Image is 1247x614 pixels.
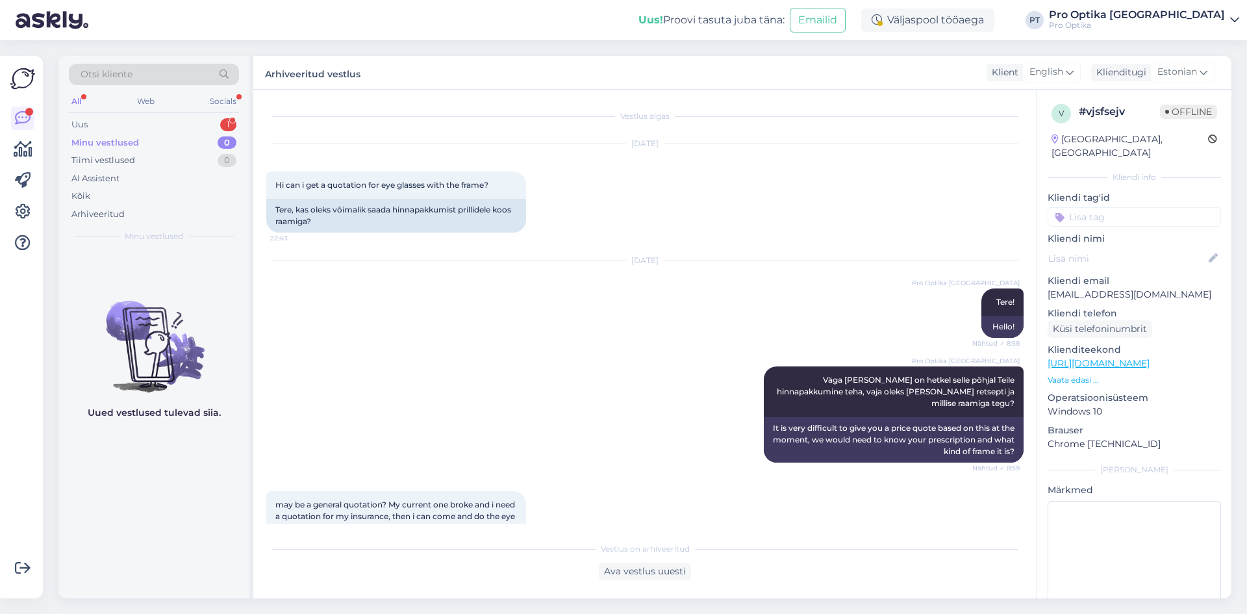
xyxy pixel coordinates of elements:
[1091,66,1146,79] div: Klienditugi
[638,12,785,28] div: Proovi tasuta juba täna:
[1048,424,1221,437] p: Brauser
[265,64,360,81] label: Arhiveeritud vestlus
[981,316,1024,338] div: Hello!
[1048,307,1221,320] p: Kliendi telefon
[69,93,84,110] div: All
[266,138,1024,149] div: [DATE]
[220,118,236,131] div: 1
[1048,251,1206,266] input: Lisa nimi
[218,154,236,167] div: 0
[81,68,132,81] span: Otsi kliente
[266,255,1024,266] div: [DATE]
[599,563,691,580] div: Ava vestlus uuesti
[601,543,690,555] span: Vestlus on arhiveeritud
[1048,405,1221,418] p: Windows 10
[1160,105,1217,119] span: Offline
[88,406,221,420] p: Uued vestlused tulevad siia.
[71,208,125,221] div: Arhiveeritud
[207,93,239,110] div: Socials
[1157,65,1197,79] span: Estonian
[1049,20,1225,31] div: Pro Optika
[1048,437,1221,451] p: Chrome [TECHNICAL_ID]
[1048,274,1221,288] p: Kliendi email
[971,463,1020,473] span: Nähtud ✓ 8:59
[1048,232,1221,246] p: Kliendi nimi
[275,180,488,190] span: Hi can i get a quotation for eye glasses with the frame?
[275,500,517,533] span: may be a general quotation? My current one broke and i need a quotation for my insurance, then i ...
[71,136,139,149] div: Minu vestlused
[1052,133,1208,160] div: [GEOGRAPHIC_DATA], [GEOGRAPHIC_DATA]
[1048,172,1221,183] div: Kliendi info
[134,93,157,110] div: Web
[270,233,319,243] span: 22:43
[1048,374,1221,386] p: Vaata edasi ...
[125,231,183,242] span: Minu vestlused
[1026,11,1044,29] div: PT
[218,136,236,149] div: 0
[638,14,663,26] b: Uus!
[1079,104,1160,120] div: # vjsfsejv
[764,417,1024,463] div: It is very difficult to give you a price quote based on this at the moment, we would need to know...
[790,8,846,32] button: Emailid
[71,172,120,185] div: AI Assistent
[266,199,526,233] div: Tere, kas oleks võimalik saada hinnapakkumist prillidele koos raamiga?
[1048,391,1221,405] p: Operatsioonisüsteem
[71,190,90,203] div: Kõik
[1048,191,1221,205] p: Kliendi tag'id
[71,118,88,131] div: Uus
[1049,10,1225,20] div: Pro Optika [GEOGRAPHIC_DATA]
[1048,343,1221,357] p: Klienditeekond
[1059,109,1064,118] span: v
[861,8,994,32] div: Väljaspool tööaega
[1048,483,1221,497] p: Märkmed
[996,297,1014,307] span: Tere!
[1048,357,1150,369] a: [URL][DOMAIN_NAME]
[71,154,135,167] div: Tiimi vestlused
[58,277,249,394] img: No chats
[912,278,1020,288] span: Pro Optika [GEOGRAPHIC_DATA]
[987,66,1018,79] div: Klient
[1049,10,1239,31] a: Pro Optika [GEOGRAPHIC_DATA]Pro Optika
[1048,288,1221,301] p: [EMAIL_ADDRESS][DOMAIN_NAME]
[1048,464,1221,476] div: [PERSON_NAME]
[10,66,35,91] img: Askly Logo
[1048,320,1152,338] div: Küsi telefoninumbrit
[912,356,1020,366] span: Pro Optika [GEOGRAPHIC_DATA]
[777,375,1016,408] span: Väga [PERSON_NAME] on hetkel selle põhjal Teile hinnapakkumine teha, vaja oleks [PERSON_NAME] ret...
[1029,65,1063,79] span: English
[266,110,1024,122] div: Vestlus algas
[971,339,1020,348] span: Nähtud ✓ 8:58
[1048,207,1221,227] input: Lisa tag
